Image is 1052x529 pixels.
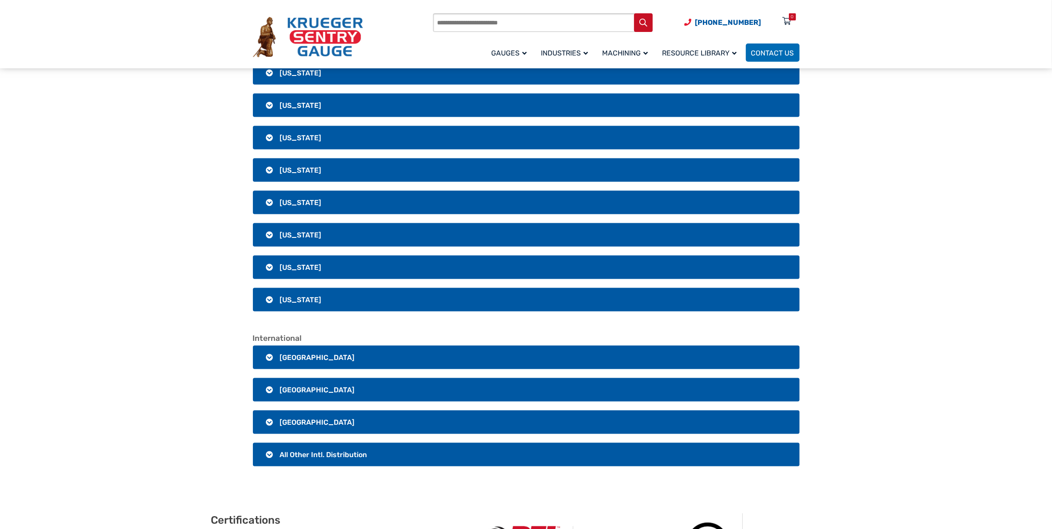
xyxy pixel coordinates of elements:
h2: Certifications [211,513,473,527]
span: Gauges [492,49,527,57]
a: Contact Us [746,43,800,62]
span: [GEOGRAPHIC_DATA] [280,418,355,426]
h2: International [253,334,800,343]
a: Gauges [486,42,536,63]
span: [GEOGRAPHIC_DATA] [280,386,355,394]
span: Machining [603,49,648,57]
span: [US_STATE] [280,166,322,174]
span: [US_STATE] [280,198,322,207]
span: [US_STATE] [280,134,322,142]
span: [US_STATE] [280,69,322,77]
span: [PHONE_NUMBER] [695,18,761,27]
a: Machining [597,42,657,63]
span: Resource Library [662,49,737,57]
span: Contact Us [751,49,794,57]
span: [US_STATE] [280,231,322,239]
a: Phone Number (920) 434-8860 [685,17,761,28]
a: Industries [536,42,597,63]
span: [US_STATE] [280,101,322,110]
span: All Other Intl. Distribution [280,450,367,459]
span: [US_STATE] [280,263,322,272]
span: [US_STATE] [280,296,322,304]
a: Resource Library [657,42,746,63]
span: [GEOGRAPHIC_DATA] [280,353,355,362]
span: Industries [541,49,588,57]
img: Krueger Sentry Gauge [253,17,363,58]
div: 0 [791,13,794,20]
